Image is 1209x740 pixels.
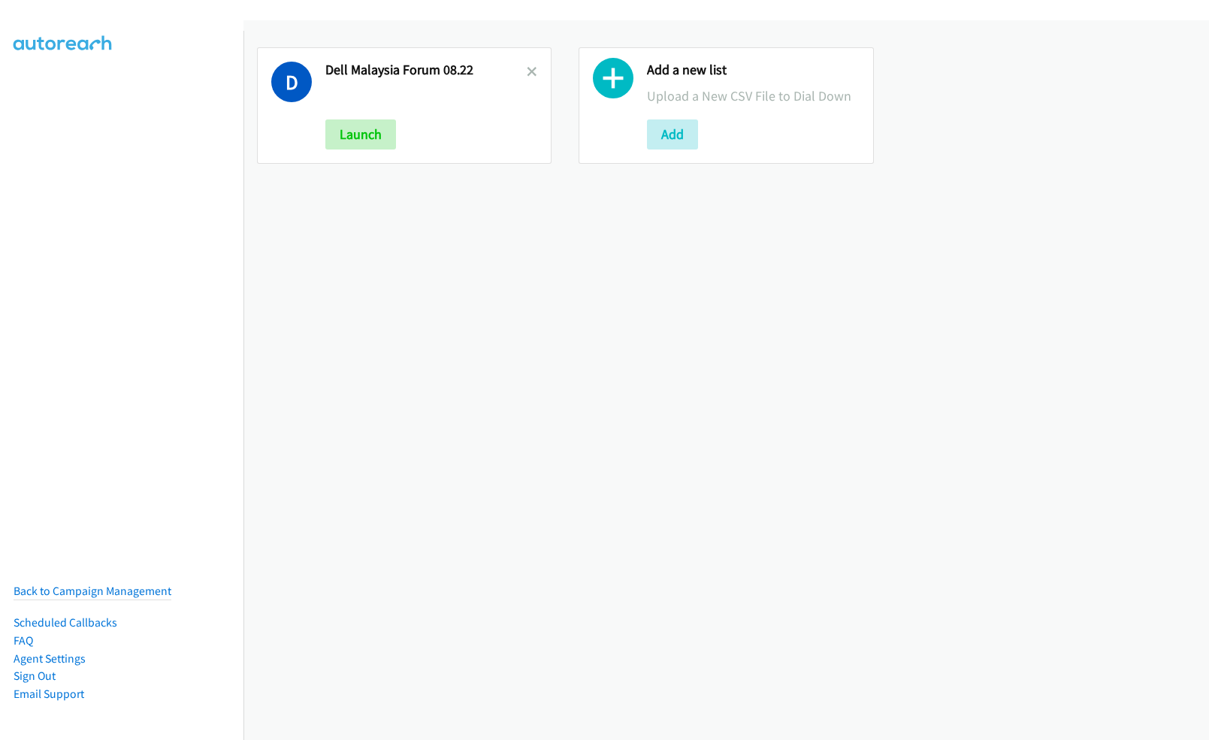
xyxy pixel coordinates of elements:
[271,62,312,102] h1: D
[14,615,117,630] a: Scheduled Callbacks
[14,687,84,701] a: Email Support
[14,669,56,683] a: Sign Out
[647,119,698,150] button: Add
[647,62,859,79] h2: Add a new list
[647,86,859,106] p: Upload a New CSV File to Dial Down
[14,584,171,598] a: Back to Campaign Management
[325,62,527,79] h2: Dell Malaysia Forum 08.22
[14,651,86,666] a: Agent Settings
[14,633,33,648] a: FAQ
[325,119,396,150] button: Launch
